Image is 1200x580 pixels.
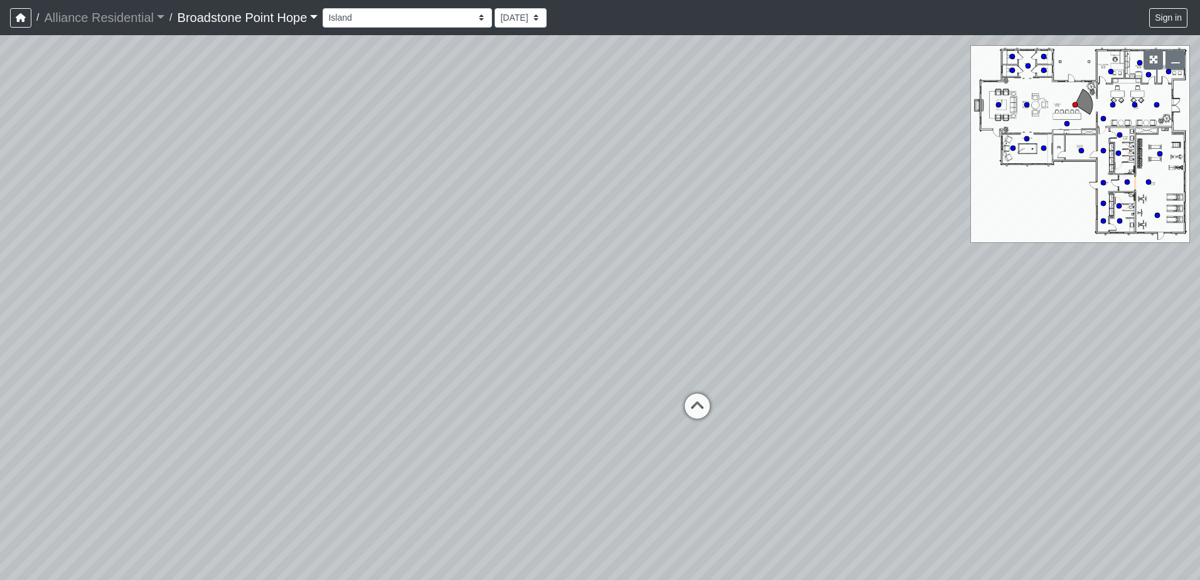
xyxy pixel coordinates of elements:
a: Broadstone Point Hope [178,5,318,30]
span: / [31,5,44,30]
span: / [164,5,177,30]
iframe: Ybug feedback widget [9,555,83,580]
a: Alliance Residential [44,5,164,30]
button: Sign in [1149,8,1187,28]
